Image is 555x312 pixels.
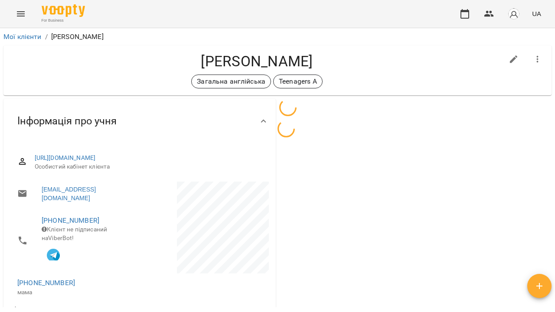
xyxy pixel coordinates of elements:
a: [EMAIL_ADDRESS][DOMAIN_NAME] [42,185,131,202]
div: Загальна англійська [191,75,271,88]
span: UA [532,9,541,18]
p: Загальна англійська [197,76,265,87]
p: мама [17,288,131,297]
p: [PERSON_NAME] [51,32,104,42]
p: Teenagers A [279,76,317,87]
h4: [PERSON_NAME] [10,52,503,70]
button: UA [529,6,545,22]
button: Menu [10,3,31,24]
div: Teenagers A [273,75,323,88]
a: [PHONE_NUMBER] [17,279,75,287]
img: Telegram [47,249,60,262]
span: For Business [42,18,85,23]
nav: breadcrumb [3,32,552,42]
a: [PHONE_NUMBER] [42,216,99,224]
span: Клієнт не підписаний на ViberBot! [42,226,107,241]
div: Інформація про учня [3,99,276,143]
span: Інформація про учня [17,114,117,128]
button: Клієнт підписаний на VooptyBot [42,242,65,266]
img: Voopty Logo [42,4,85,17]
li: / [45,32,48,42]
span: Особистий кабінет клієнта [35,162,262,171]
img: avatar_s.png [508,8,520,20]
a: Мої клієнти [3,32,42,41]
a: [URL][DOMAIN_NAME] [35,154,96,161]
